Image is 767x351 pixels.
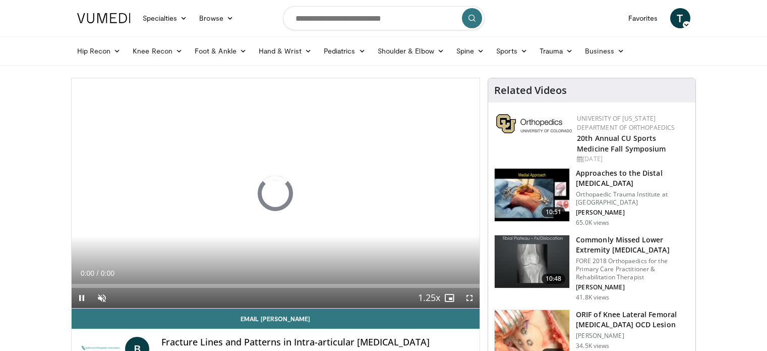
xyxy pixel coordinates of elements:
[450,41,490,61] a: Spine
[72,309,480,329] a: Email [PERSON_NAME]
[622,8,664,28] a: Favorites
[495,169,569,221] img: d5ySKFN8UhyXrjO34xMDoxOjBrO-I4W8_9.150x105_q85_crop-smart_upscale.jpg
[576,257,689,281] p: FORE 2018 Orthopaedics for the Primary Care Practitioner & Rehabilitation Therapist
[670,8,690,28] a: T
[576,235,689,255] h3: Commonly Missed Lower Extremity [MEDICAL_DATA]
[495,235,569,288] img: 4aa379b6-386c-4fb5-93ee-de5617843a87.150x105_q85_crop-smart_upscale.jpg
[577,155,687,164] div: [DATE]
[318,41,372,61] a: Pediatrics
[576,283,689,291] p: [PERSON_NAME]
[372,41,450,61] a: Shoulder & Elbow
[542,207,566,217] span: 10:51
[92,288,112,308] button: Unmute
[494,168,689,227] a: 10:51 Approaches to the Distal [MEDICAL_DATA] Orthopaedic Trauma Institute at [GEOGRAPHIC_DATA] [...
[576,168,689,188] h3: Approaches to the Distal [MEDICAL_DATA]
[494,84,567,96] h4: Related Videos
[494,235,689,302] a: 10:48 Commonly Missed Lower Extremity [MEDICAL_DATA] FORE 2018 Orthopaedics for the Primary Care ...
[72,288,92,308] button: Pause
[72,284,480,288] div: Progress Bar
[534,41,579,61] a: Trauma
[579,41,630,61] a: Business
[283,6,485,30] input: Search topics, interventions
[193,8,240,28] a: Browse
[101,269,114,277] span: 0:00
[576,209,689,217] p: [PERSON_NAME]
[137,8,194,28] a: Specialties
[490,41,534,61] a: Sports
[459,288,480,308] button: Fullscreen
[577,133,666,154] a: 20th Annual CU Sports Medicine Fall Symposium
[576,190,689,207] p: Orthopaedic Trauma Institute at [GEOGRAPHIC_DATA]
[496,114,572,133] img: 355603a8-37da-49b6-856f-e00d7e9307d3.png.150x105_q85_autocrop_double_scale_upscale_version-0.2.png
[161,337,471,348] h4: Fracture Lines and Patterns in Intra-articular [MEDICAL_DATA]
[72,78,480,309] video-js: Video Player
[576,310,689,330] h3: ORIF of Knee Lateral Femoral [MEDICAL_DATA] OCD Lesion
[576,219,609,227] p: 65.0K views
[189,41,253,61] a: Foot & Ankle
[542,274,566,284] span: 10:48
[253,41,318,61] a: Hand & Wrist
[419,288,439,308] button: Playback Rate
[439,288,459,308] button: Enable picture-in-picture mode
[97,269,99,277] span: /
[77,13,131,23] img: VuMedi Logo
[81,269,94,277] span: 0:00
[127,41,189,61] a: Knee Recon
[576,293,609,302] p: 41.8K views
[576,332,689,340] p: [PERSON_NAME]
[577,114,675,132] a: University of [US_STATE] Department of Orthopaedics
[71,41,127,61] a: Hip Recon
[576,342,609,350] p: 34.5K views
